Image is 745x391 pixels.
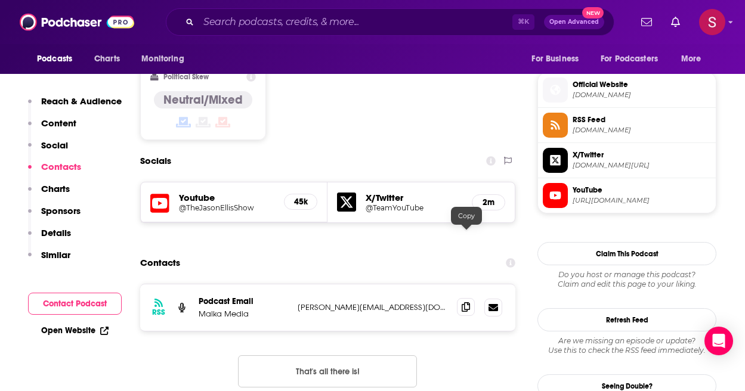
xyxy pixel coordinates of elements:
input: Search podcasts, credits, & more... [199,13,512,32]
a: @TeamYouTube [366,203,462,212]
a: X/Twitter[DOMAIN_NAME][URL] [543,148,711,173]
p: Social [41,139,68,151]
a: Open Website [41,325,109,336]
button: Social [28,139,68,162]
span: Open Advanced [549,19,599,25]
div: Copy [451,207,482,225]
h2: Political Skew [163,73,209,81]
span: X/Twitter [573,150,711,160]
span: Logged in as stephanie85546 [699,9,725,35]
p: [PERSON_NAME][EMAIL_ADDRESS][DOMAIN_NAME] [298,302,447,312]
span: Monitoring [141,51,184,67]
h5: 45k [294,197,307,207]
p: Details [41,227,71,238]
span: More [681,51,701,67]
a: Official Website[DOMAIN_NAME] [543,77,711,103]
button: Contacts [28,161,81,183]
h2: Contacts [140,252,180,274]
button: Details [28,227,71,249]
button: open menu [29,48,88,70]
p: Similar [41,249,70,260]
div: Claim and edit this page to your liking. [537,270,716,289]
p: Reach & Audience [41,95,122,107]
button: open menu [593,48,675,70]
span: YouTube [573,185,711,195]
a: Show notifications dropdown [636,12,657,32]
span: RSS Feed [573,114,711,125]
h2: Socials [140,150,171,172]
span: ⌘ K [512,14,534,30]
button: Content [28,117,76,139]
h3: RSS [152,308,165,317]
button: open menu [133,48,199,70]
button: Reach & Audience [28,95,122,117]
img: User Profile [699,9,725,35]
span: For Business [531,51,579,67]
span: https://www.youtube.com/@TheJasonEllisShow [573,196,711,205]
h5: 2m [482,197,495,207]
button: Sponsors [28,205,81,227]
h4: Neutral/Mixed [163,92,243,107]
p: Malka Media [199,309,288,319]
h5: X/Twitter [366,192,462,203]
p: Content [41,117,76,129]
button: open menu [673,48,716,70]
div: Are we missing an episode or update? Use this to check the RSS feed immediately. [537,336,716,355]
p: Podcast Email [199,296,288,306]
button: Similar [28,249,70,271]
span: Charts [94,51,120,67]
p: Sponsors [41,205,81,216]
a: Charts [86,48,127,70]
span: For Podcasters [601,51,658,67]
span: Podcasts [37,51,72,67]
button: open menu [523,48,593,70]
span: youtube.com [573,91,711,100]
div: Search podcasts, credits, & more... [166,8,614,36]
p: Contacts [41,161,81,172]
a: RSS Feed[DOMAIN_NAME] [543,113,711,138]
img: Podchaser - Follow, Share and Rate Podcasts [20,11,134,33]
div: Open Intercom Messenger [704,327,733,355]
a: YouTube[URL][DOMAIN_NAME] [543,183,711,208]
button: Open AdvancedNew [544,15,604,29]
button: Claim This Podcast [537,242,716,265]
a: Show notifications dropdown [666,12,685,32]
button: Contact Podcast [28,293,122,315]
button: Charts [28,183,70,205]
button: Refresh Feed [537,308,716,331]
h5: Youtube [179,192,274,203]
span: twitter.com/TeamYouTube [573,161,711,170]
span: feeds.megaphone.fm [573,126,711,135]
button: Nothing here. [238,355,417,387]
span: New [582,7,604,18]
span: Do you host or manage this podcast? [537,270,716,280]
span: Official Website [573,79,711,90]
button: Show profile menu [699,9,725,35]
p: Charts [41,183,70,194]
a: @TheJasonEllisShow [179,203,274,212]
